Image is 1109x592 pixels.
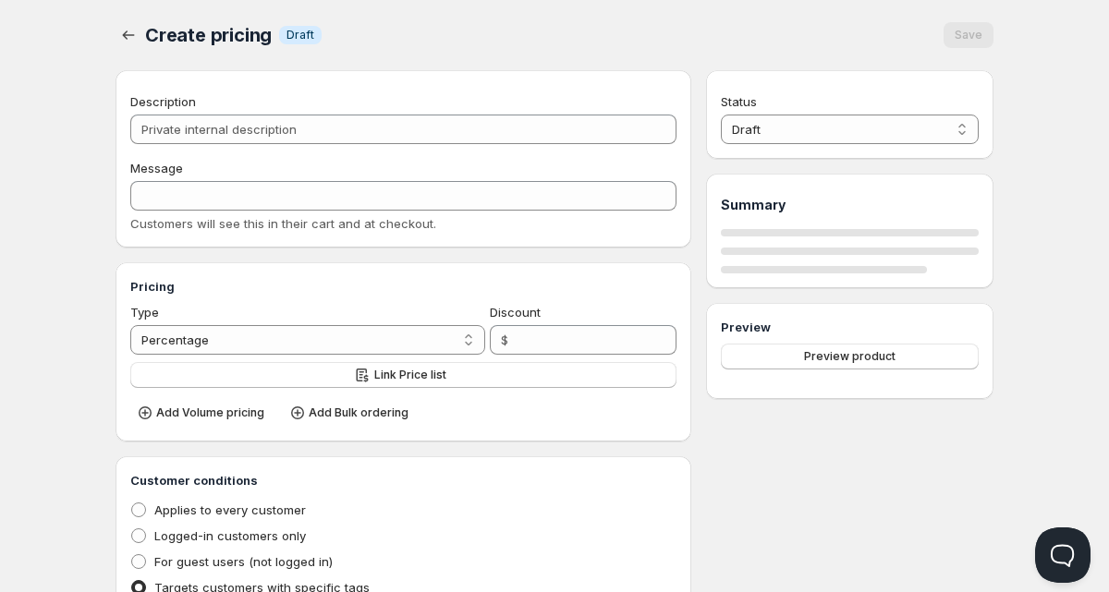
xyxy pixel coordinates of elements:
span: Discount [490,305,541,320]
span: Type [130,305,159,320]
span: Add Volume pricing [156,405,264,420]
span: Message [130,161,183,175]
button: Preview product [721,344,979,369]
h3: Pricing [130,277,676,296]
span: Preview product [804,349,896,364]
span: Status [721,94,757,109]
button: Add Volume pricing [130,400,275,426]
span: Applies to every customer [154,502,306,517]
span: Draft [286,28,314,42]
button: Link Price list [130,362,676,388]
h3: Preview [721,318,979,336]
span: Create pricing [145,24,272,46]
span: For guest users (not logged in) [154,554,333,569]
iframe: Help Scout Beacon - Open [1035,527,1091,583]
span: Logged-in customers only [154,528,306,543]
span: $ [501,332,508,347]
span: Link Price list [374,368,446,382]
span: Customers will see this in their cart and at checkout. [130,216,436,231]
span: Add Bulk ordering [309,405,408,420]
button: Add Bulk ordering [283,400,420,426]
h3: Customer conditions [130,471,676,489]
span: Description [130,94,196,109]
h1: Summary [721,196,979,214]
input: Private internal description [130,115,676,144]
